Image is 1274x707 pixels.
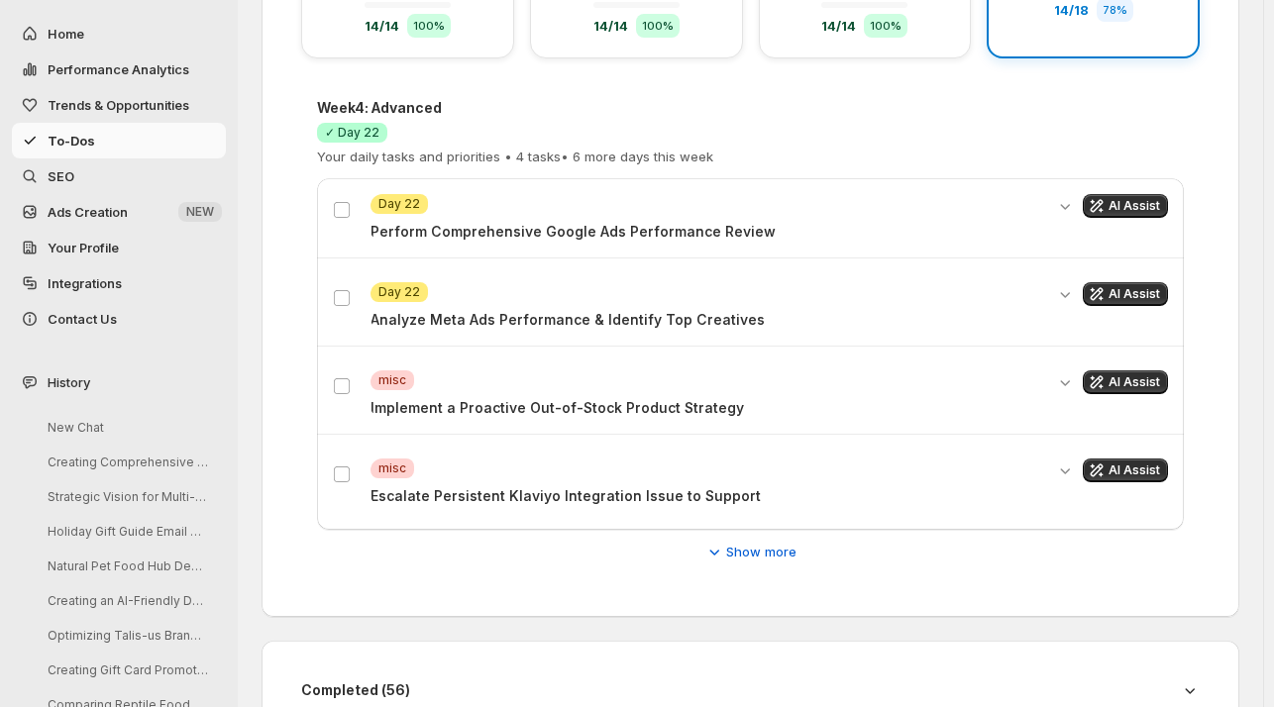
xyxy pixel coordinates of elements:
span: 14 / 14 [593,18,628,34]
button: Optimizing Talis-us Brand Entity Page [32,620,220,651]
span: NEW [186,204,214,220]
a: Your Profile [12,230,226,265]
span: History [48,372,90,392]
span: SEO [48,168,74,184]
span: Home [48,26,84,42]
span: Show more [726,542,796,561]
button: Trends & Opportunities [12,87,226,123]
button: Expand details [1055,458,1075,482]
p: Perform Comprehensive Google Ads Performance Review [371,222,1043,242]
span: misc [378,460,406,476]
button: Show more [692,536,808,567]
div: 100 % [864,14,907,38]
span: AI Assist [1109,198,1160,214]
span: AI Assist [1109,374,1160,390]
span: Day 22 [378,284,420,300]
span: AI Assist [1109,286,1160,302]
button: Creating Gift Card Promotions [32,655,220,685]
button: Holiday Gift Guide Email Drafting [32,516,220,547]
div: 100 % [636,14,680,38]
button: Get AI assistance for this task [1083,282,1168,306]
span: To-Dos [48,133,95,149]
button: Contact Us [12,301,226,337]
button: Get AI assistance for this task [1083,458,1168,482]
button: Get AI assistance for this task [1083,370,1168,394]
span: misc [378,372,406,388]
span: 14 / 18 [1054,2,1089,18]
a: SEO [12,158,226,194]
button: New Chat [32,412,220,443]
button: Expand details [1055,370,1075,394]
button: Creating Comprehensive Pet Health Solutions [32,447,220,477]
a: Integrations [12,265,226,301]
p: Analyze Meta Ads Performance & Identify Top Creatives [371,310,1043,330]
span: Your Profile [48,240,119,255]
span: Ads Creation [48,204,128,220]
button: Natural Pet Food Hub Development Guide [32,551,220,581]
div: 100 % [407,14,451,38]
span: Trends & Opportunities [48,97,189,113]
button: Expand details [1055,194,1075,218]
span: 14 / 14 [365,18,399,34]
span: Performance Analytics [48,61,189,77]
button: Expand details [1055,282,1075,306]
h4: Completed ( 56 ) [301,680,1164,700]
span: 14 / 14 [821,18,856,34]
button: To-Dos [12,123,226,158]
span: ✓ Day 22 [325,125,379,141]
button: Ads Creation [12,194,226,230]
p: Your daily tasks and priorities • 4 tasks • 6 more days this week [317,147,713,166]
span: Contact Us [48,311,117,327]
p: Implement a Proactive Out-of-Stock Product Strategy [371,398,1043,418]
span: Day 22 [378,196,420,212]
span: Integrations [48,275,122,291]
button: Home [12,16,226,51]
button: Get AI assistance for this task [1083,194,1168,218]
h4: Week 4 : Advanced [317,98,713,118]
p: Escalate Persistent Klaviyo Integration Issue to Support [371,486,1043,506]
button: Performance Analytics [12,51,226,87]
button: Strategic Vision for Multi-Species Pet Retail [32,481,220,512]
button: Creating an AI-Friendly Dog Treat Resource [32,585,220,616]
span: AI Assist [1109,462,1160,478]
